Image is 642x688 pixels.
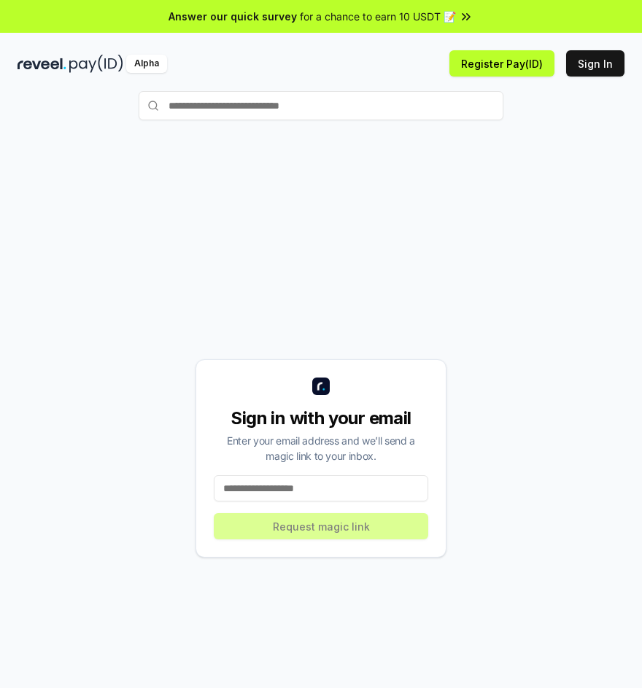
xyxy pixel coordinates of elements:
[312,378,330,395] img: logo_small
[214,407,428,430] div: Sign in with your email
[300,9,456,24] span: for a chance to earn 10 USDT 📝
[69,55,123,73] img: pay_id
[214,433,428,464] div: Enter your email address and we’ll send a magic link to your inbox.
[169,9,297,24] span: Answer our quick survey
[126,55,167,73] div: Alpha
[18,55,66,73] img: reveel_dark
[566,50,624,77] button: Sign In
[449,50,554,77] button: Register Pay(ID)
